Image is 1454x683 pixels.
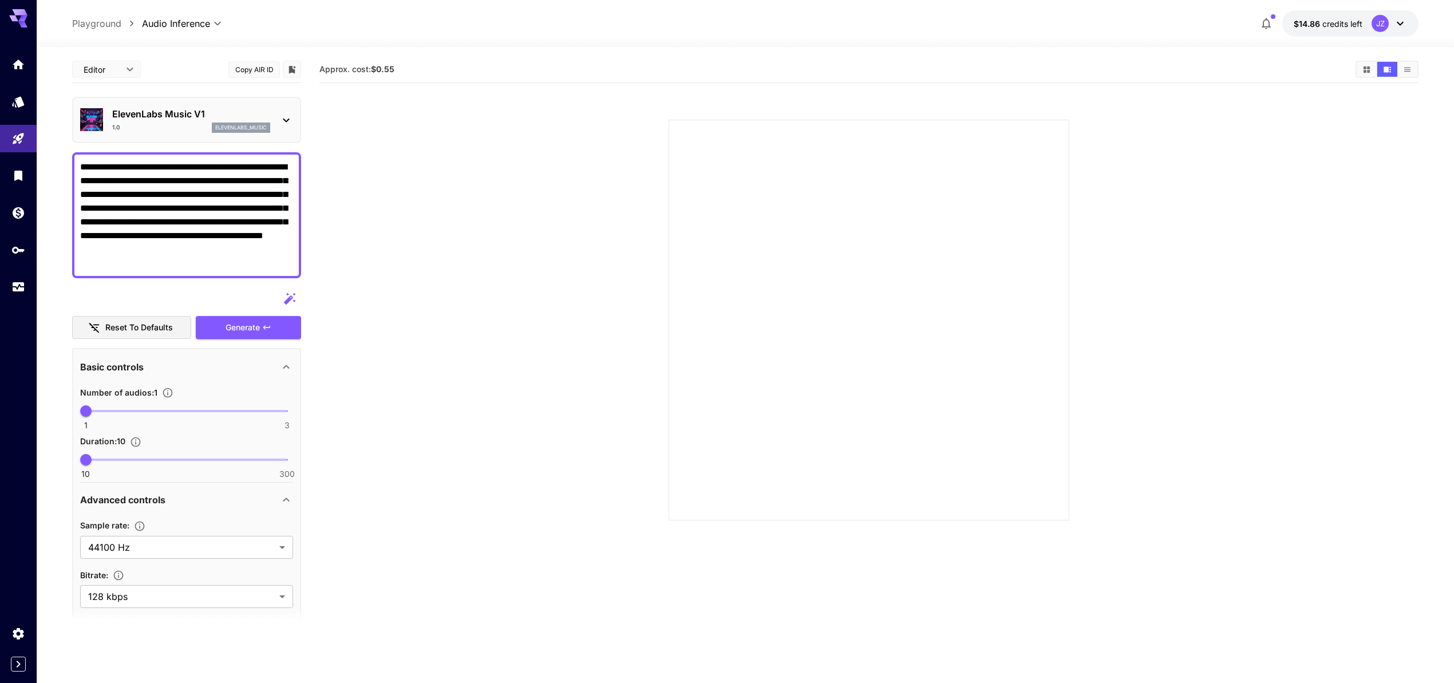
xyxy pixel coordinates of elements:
div: ElevenLabs Music V11.0elevenlabs_music [80,102,293,137]
button: Copy AIR ID [228,61,280,78]
span: Approx. cost: [319,64,394,74]
span: $14.86 [1294,19,1322,29]
button: Generate [196,316,301,339]
button: Expand sidebar [11,657,26,672]
span: Generate [226,321,260,335]
button: Specify how many audios to generate in a single request. Each audio generation will be charged se... [157,387,178,398]
button: Add to library [287,62,297,76]
div: Library [11,168,25,183]
span: Duration : 10 [80,436,125,446]
button: Reset to defaults [72,316,191,339]
p: elevenlabs_music [215,124,267,132]
span: 44100 Hz [88,540,275,554]
button: Show media in video view [1377,62,1397,77]
div: Models [11,94,25,109]
div: Basic controls [80,353,293,381]
p: 1.0 [112,123,120,132]
div: Usage [11,280,25,294]
span: credits left [1322,19,1362,29]
p: Basic controls [80,360,144,374]
span: 128 kbps [88,590,275,603]
span: 300 [279,468,295,480]
span: Bitrate : [80,570,108,580]
div: Settings [11,626,25,641]
span: 10 [81,468,90,480]
button: The sample rate of the generated audio in Hz (samples per second). Higher sample rates capture mo... [129,520,150,532]
button: Show media in list view [1397,62,1417,77]
div: Show media in grid viewShow media in video viewShow media in list view [1356,61,1419,78]
p: Advanced controls [80,493,165,507]
p: ElevenLabs Music V1 [112,107,270,121]
span: Number of audios : 1 [80,388,157,397]
div: JZ [1372,15,1389,32]
nav: breadcrumb [72,17,142,30]
button: $14.86355JZ [1282,10,1419,37]
span: 1 [84,420,88,431]
button: The bitrate of the generated audio in kbps (kilobits per second). Higher bitrates result in bette... [108,570,129,581]
span: Audio Inference [142,17,210,30]
span: Sample rate : [80,520,129,530]
button: Show media in grid view [1357,62,1377,77]
span: 3 [285,420,290,431]
div: Advanced controls [80,486,293,514]
span: Editor [84,64,119,76]
div: Playground [11,132,25,146]
div: $14.86355 [1294,18,1362,30]
b: $0.55 [371,64,394,74]
a: Playground [72,17,121,30]
div: API Keys [11,243,25,257]
button: Specify the duration of each audio in seconds. [125,436,146,448]
div: Wallet [11,206,25,220]
div: Home [11,57,25,72]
